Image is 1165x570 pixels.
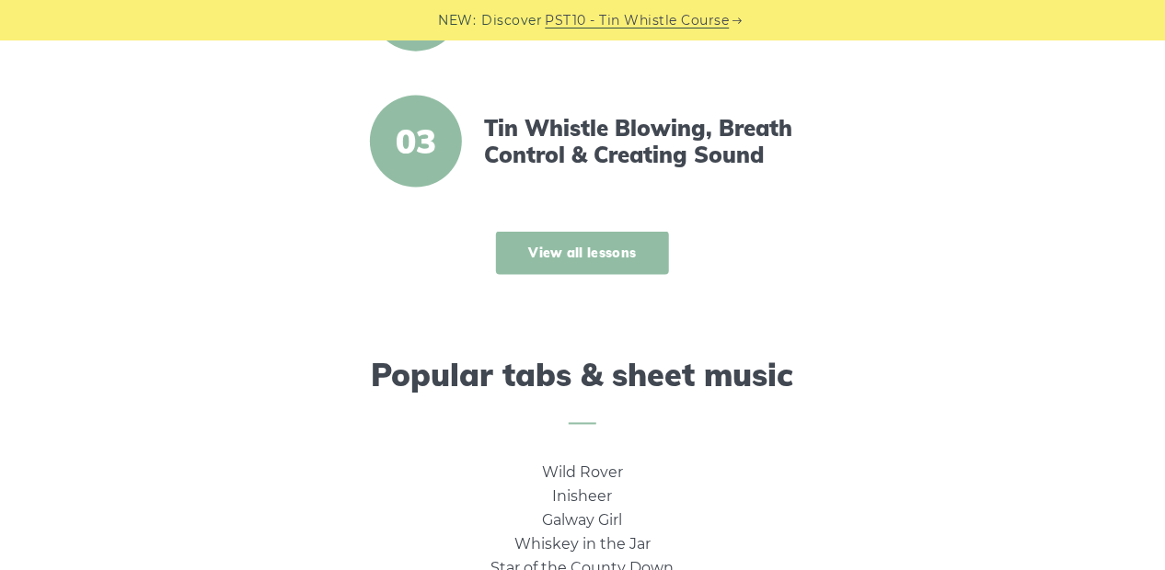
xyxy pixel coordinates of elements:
[496,232,670,275] a: View all lessons
[370,96,462,188] span: 03
[484,115,801,168] a: Tin Whistle Blowing, Breath Control & Creating Sound
[439,10,477,31] span: NEW:
[543,512,623,530] a: Galway Girl
[482,10,543,31] span: Discover
[546,10,730,31] a: PST10 - Tin Whistle Course
[514,536,651,553] a: Whiskey in the Jar
[542,464,623,482] a: Wild Rover
[63,357,1102,426] h2: Popular tabs & sheet music
[553,488,613,506] a: Inisheer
